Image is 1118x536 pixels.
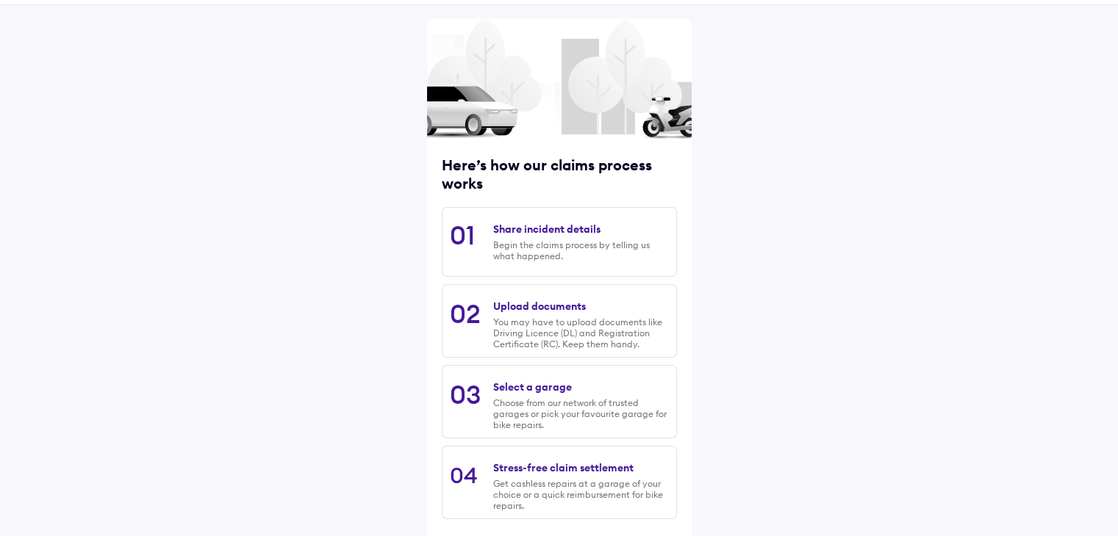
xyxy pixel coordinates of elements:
div: Begin the claims process by telling us what happened. [493,239,668,261]
div: Upload documents [493,300,586,313]
div: 02 [450,297,481,330]
div: Share incident details [493,222,601,236]
div: 01 [450,219,475,251]
div: Choose from our network of trusted garages or pick your favourite garage for bike repairs. [493,397,668,430]
div: 03 [450,378,481,410]
div: Stress-free claim settlement [493,461,634,474]
img: car and scooter [427,83,692,140]
div: Get cashless repairs at a garage of your choice or a quick reimbursement for bike repairs. [493,478,668,511]
div: 04 [450,461,478,489]
div: You may have to upload documents like Driving Licence (DL) and Registration Certificate (RC). Kee... [493,316,668,350]
div: Select a garage [493,380,572,394]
